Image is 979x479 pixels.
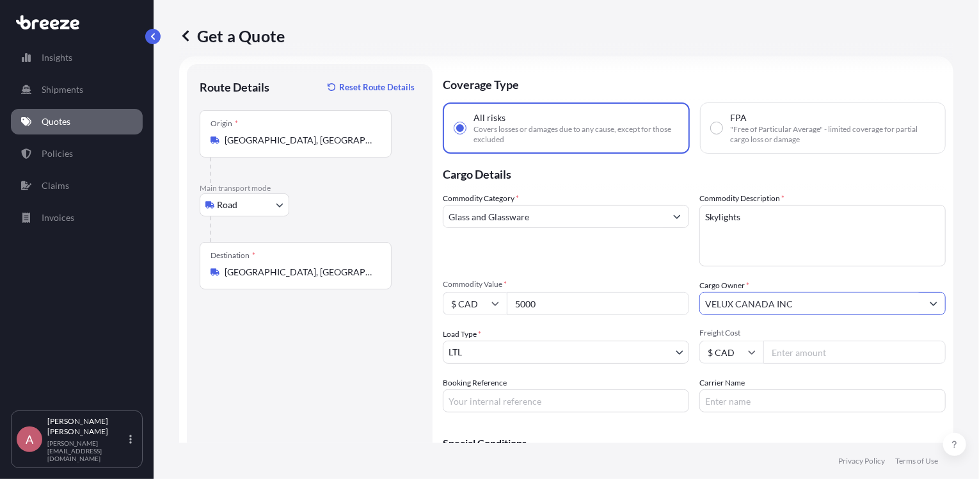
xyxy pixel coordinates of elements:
[895,456,938,466] a: Terms of Use
[11,45,143,70] a: Insights
[763,341,946,364] input: Enter amount
[730,124,935,145] span: "Free of Particular Average" - limited coverage for partial cargo loss or damage
[699,377,745,389] label: Carrier Name
[42,83,83,96] p: Shipments
[11,109,143,134] a: Quotes
[26,433,33,446] span: A
[449,346,462,359] span: LTL
[443,64,946,102] p: Coverage Type
[225,266,376,279] input: Destination
[321,77,420,97] button: Reset Route Details
[700,292,922,315] input: Full name
[443,341,689,364] button: LTL
[443,328,481,341] span: Load Type
[42,147,73,160] p: Policies
[47,416,127,437] p: [PERSON_NAME] [PERSON_NAME]
[922,292,945,315] button: Show suggestions
[443,279,689,289] span: Commodity Value
[711,122,722,134] input: FPA"Free of Particular Average" - limited coverage for partial cargo loss or damage
[443,154,946,192] p: Cargo Details
[443,377,507,389] label: Booking Reference
[217,199,237,211] span: Road
[211,250,255,261] div: Destination
[42,211,74,224] p: Invoices
[699,279,749,292] label: Cargo Owner
[474,124,678,145] span: Covers losses or damages due to any cause, except for those excluded
[699,192,784,205] label: Commodity Description
[211,118,238,129] div: Origin
[454,122,466,134] input: All risksCovers losses or damages due to any cause, except for those excluded
[42,115,70,128] p: Quotes
[179,26,285,46] p: Get a Quote
[200,79,269,95] p: Route Details
[11,173,143,199] a: Claims
[838,456,885,466] a: Privacy Policy
[443,389,689,412] input: Your internal reference
[699,328,946,338] span: Freight Cost
[225,134,376,147] input: Origin
[443,438,946,448] p: Special Conditions
[47,439,127,462] p: [PERSON_NAME][EMAIL_ADDRESS][DOMAIN_NAME]
[665,205,688,228] button: Show suggestions
[200,183,420,193] p: Main transport mode
[42,51,72,64] p: Insights
[11,205,143,231] a: Invoices
[11,77,143,102] a: Shipments
[443,205,665,228] input: Select a commodity type
[200,193,289,216] button: Select transport
[443,192,519,205] label: Commodity Category
[507,292,689,315] input: Type amount
[42,179,69,192] p: Claims
[699,389,946,412] input: Enter name
[339,81,415,93] p: Reset Route Details
[730,111,747,124] span: FPA
[474,111,505,124] span: All risks
[11,141,143,166] a: Policies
